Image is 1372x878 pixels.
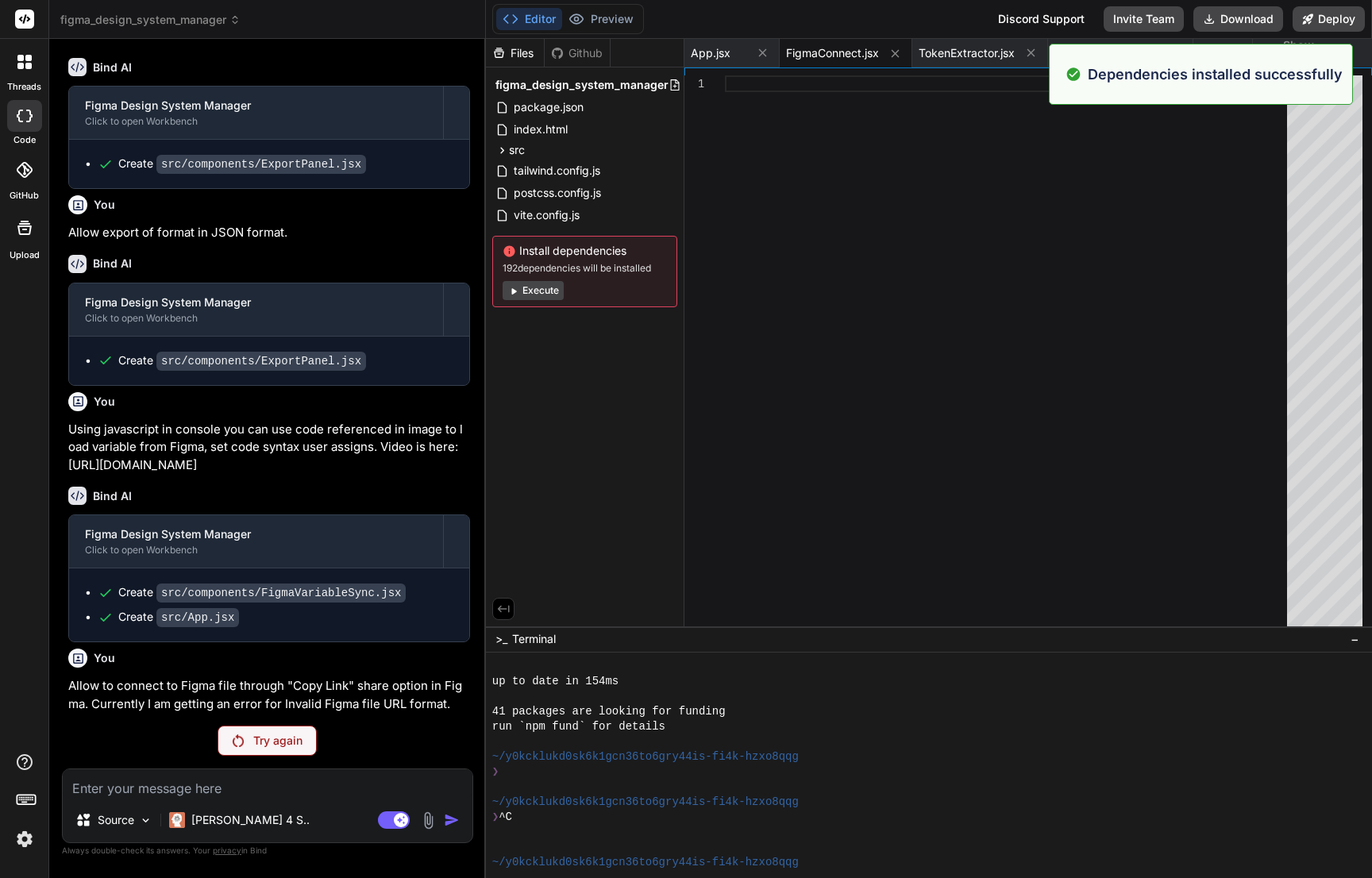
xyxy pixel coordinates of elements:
div: 1 [684,75,704,92]
span: package.json [512,98,585,117]
label: code [13,133,36,147]
p: Always double-check its answers. Your in Bind [62,843,473,858]
span: run `npm fund` for details [492,719,665,734]
code: src/App.jsx [156,608,239,627]
code: src/components/ExportPanel.jsx [156,352,366,371]
div: Click to open Workbench [85,115,427,128]
span: ~/y0kcklukd0sk6k1gcn36to6gry44is-fi4k-hzxo8qqg [492,855,799,870]
div: Figma Design System Manager [85,98,427,114]
span: Terminal [512,631,556,647]
p: Allow to connect to Figma file through "Copy Link" share option in Figma. Currently I am getting ... [68,677,470,713]
button: Deploy [1293,6,1365,32]
p: Dependencies installed successfully [1088,64,1343,85]
span: 192 dependencies will be installed [503,262,667,275]
div: Files [486,45,544,61]
span: postcss.config.js [512,183,603,202]
img: Pick Models [139,814,152,827]
button: Invite Team [1104,6,1184,32]
span: ~/y0kcklukd0sk6k1gcn36to6gry44is-fi4k-hzxo8qqg [492,795,799,810]
h6: You [94,650,115,666]
h6: Bind AI [93,256,132,271]
div: Click to open Workbench [85,312,427,325]
span: vite.config.js [512,206,581,225]
div: Create [118,352,366,369]
span: ❯ [492,764,499,780]
button: − [1347,626,1362,652]
span: index.html [512,120,569,139]
button: Figma Design System ManagerClick to open Workbench [69,515,443,568]
div: Figma Design System Manager [85,295,427,310]
img: Retry [233,734,244,747]
code: src/components/FigmaVariableSync.jsx [156,583,406,603]
h6: You [94,197,115,213]
img: Claude 4 Sonnet [169,812,185,828]
div: Click to open Workbench [85,544,427,556]
span: src [509,142,525,158]
button: Editor [496,8,562,30]
span: up to date in 154ms [492,674,619,689]
p: [PERSON_NAME] 4 S.. [191,812,310,828]
h6: You [94,394,115,410]
div: Create [118,156,366,172]
label: threads [7,80,41,94]
p: Try again [253,733,303,749]
span: figma_design_system_manager [495,77,669,93]
code: src/components/ExportPanel.jsx [156,155,366,174]
span: figma_design_system_manager [60,12,241,28]
button: Preview [562,8,640,30]
div: Create [118,584,406,601]
label: Upload [10,248,40,262]
img: alert [1066,64,1081,85]
button: Figma Design System ManagerClick to open Workbench [69,87,443,139]
div: Discord Support [989,6,1094,32]
span: ^C [499,810,512,825]
span: − [1351,631,1359,647]
p: Using javascript in console you can use code referenced in image to load variable from Figma, set... [68,421,470,475]
p: Allow export of format in JSON format. [68,224,470,242]
button: Figma Design System ManagerClick to open Workbench [69,283,443,336]
button: Download [1193,6,1283,32]
span: ~/y0kcklukd0sk6k1gcn36to6gry44is-fi4k-hzxo8qqg [492,749,799,764]
span: TokenExtractor.jsx [919,45,1015,61]
div: Create [118,609,239,626]
span: >_ [495,631,507,647]
label: GitHub [10,189,39,202]
div: Github [545,45,610,61]
span: tailwind.config.js [512,161,602,180]
button: Execute [503,281,564,300]
span: ❯ [492,810,499,825]
span: privacy [213,845,241,855]
span: App.jsx [691,45,730,61]
span: Install dependencies [503,243,667,259]
div: Figma Design System Manager [85,526,427,542]
img: icon [444,812,460,828]
img: attachment [419,811,437,830]
img: settings [11,826,38,853]
h6: Bind AI [93,488,132,504]
span: 41 packages are looking for funding [492,704,726,719]
p: Source [98,812,134,828]
span: FigmaConnect.jsx [786,45,879,61]
h6: Bind AI [93,60,132,75]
